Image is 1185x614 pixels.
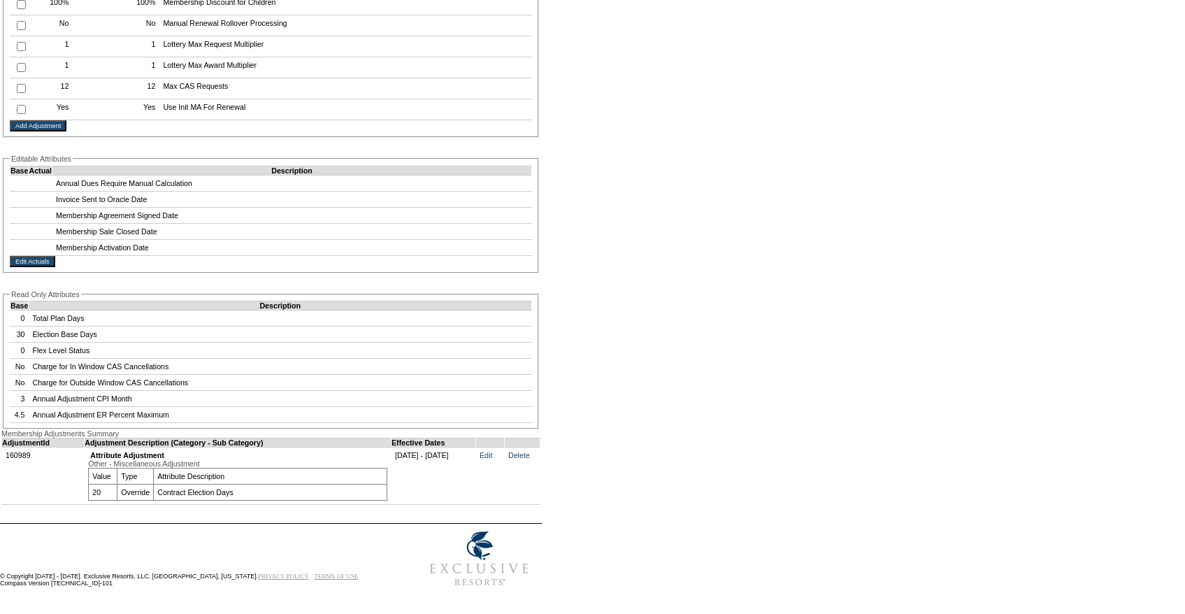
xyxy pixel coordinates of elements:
[154,488,387,504] td: Contract Election Days
[392,447,476,508] td: [DATE] - [DATE]
[417,528,542,598] img: Exclusive Resorts
[117,488,154,504] td: Override
[1,429,540,438] div: Membership Adjustments Summary
[32,15,73,36] td: No
[118,78,159,99] td: 12
[88,464,387,472] div: Other - Miscellaneous Adjustment
[29,327,532,343] td: Election Base Days
[52,207,532,223] td: Membership Agreement Signed Date
[159,15,532,36] td: Manual Renewal Rollover Processing
[10,290,81,299] legend: Read Only Attributes
[32,36,73,57] td: 1
[154,472,387,488] td: Attribute Description
[159,78,532,99] td: Max CAS Requests
[52,239,532,255] td: Membership Activation Date
[10,301,29,310] td: Base
[10,391,29,407] td: 3
[32,99,73,120] td: Yes
[29,391,532,407] td: Annual Adjustment CPI Month
[159,57,532,78] td: Lottery Max Award Multiplier
[159,36,532,57] td: Lottery Max Request Multiplier
[85,438,392,447] td: Adjustment Description (Category - Sub Category)
[2,438,85,447] td: AdjustmentId
[118,15,159,36] td: No
[10,407,29,423] td: 4.5
[480,451,492,459] a: Edit
[89,488,117,504] td: 20
[29,166,52,175] td: Actual
[10,343,29,359] td: 0
[10,375,29,391] td: No
[10,120,66,131] input: Add Adjustment
[10,256,55,267] input: Edit Actuals
[10,155,73,163] legend: Editable Attributes
[10,359,29,375] td: No
[117,472,154,488] td: Type
[118,57,159,78] td: 1
[32,57,73,78] td: 1
[29,301,532,310] td: Description
[10,310,29,327] td: 0
[52,175,532,191] td: Annual Dues Require Manual Calculation
[29,375,532,391] td: Charge for Outside Window CAS Cancellations
[2,447,85,508] td: 160989
[89,472,117,488] td: Value
[29,407,532,423] td: Annual Adjustment ER Percent Maximum
[315,577,359,584] a: TERMS OF USE
[392,438,476,447] td: Effective Dates
[258,577,309,584] a: PRIVACY POLICY
[118,99,159,120] td: Yes
[52,191,532,207] td: Invoice Sent to Oracle Date
[29,310,532,327] td: Total Plan Days
[10,166,29,175] td: Base
[29,359,532,375] td: Charge for In Window CAS Cancellations
[52,223,532,239] td: Membership Sale Closed Date
[101,455,175,464] b: Attribute Adjustment
[159,99,532,120] td: Use Init MA For Renewal
[32,78,73,99] td: 12
[118,36,159,57] td: 1
[52,166,532,175] td: Description
[508,451,530,459] a: Delete
[10,327,29,343] td: 30
[88,451,99,462] img: b_minus.gif
[29,343,532,359] td: Flex Level Status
